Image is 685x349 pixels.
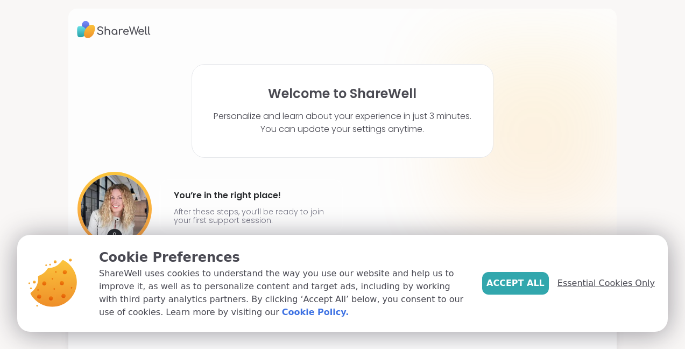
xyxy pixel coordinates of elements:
[486,277,545,290] span: Accept All
[99,248,465,267] p: Cookie Preferences
[174,207,329,225] p: After these steps, you’ll be ready to join your first support session.
[482,272,549,295] button: Accept All
[77,17,151,42] img: ShareWell Logo
[174,187,329,204] h4: You’re in the right place!
[268,86,416,101] h1: Welcome to ShareWell
[77,172,152,246] img: User image
[99,267,465,319] p: ShareWell uses cookies to understand the way you use our website and help us to improve it, as we...
[557,277,655,290] span: Essential Cookies Only
[107,229,122,244] img: mic icon
[214,110,471,136] p: Personalize and learn about your experience in just 3 minutes. You can update your settings anytime.
[282,306,349,319] a: Cookie Policy.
